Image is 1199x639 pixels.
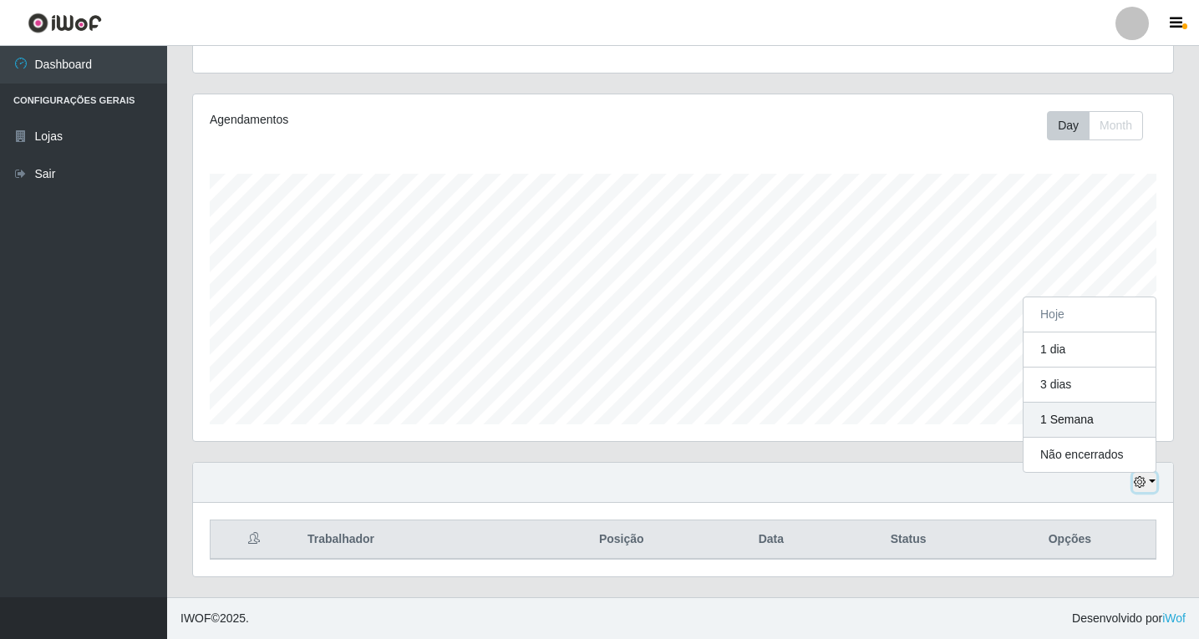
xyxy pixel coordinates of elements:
button: 1 Semana [1024,403,1156,438]
img: CoreUI Logo [28,13,102,33]
button: Não encerrados [1024,438,1156,472]
button: 1 dia [1024,332,1156,368]
div: Toolbar with button groups [1047,111,1156,140]
th: Trabalhador [297,520,533,560]
button: Hoje [1024,297,1156,332]
button: Month [1089,111,1143,140]
th: Data [709,520,832,560]
th: Status [833,520,984,560]
div: Agendamentos [210,111,590,129]
th: Opções [984,520,1156,560]
button: Day [1047,111,1090,140]
span: IWOF [180,611,211,625]
th: Posição [533,520,709,560]
span: © 2025 . [180,610,249,627]
div: First group [1047,111,1143,140]
span: Desenvolvido por [1072,610,1186,627]
a: iWof [1162,611,1186,625]
button: 3 dias [1024,368,1156,403]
